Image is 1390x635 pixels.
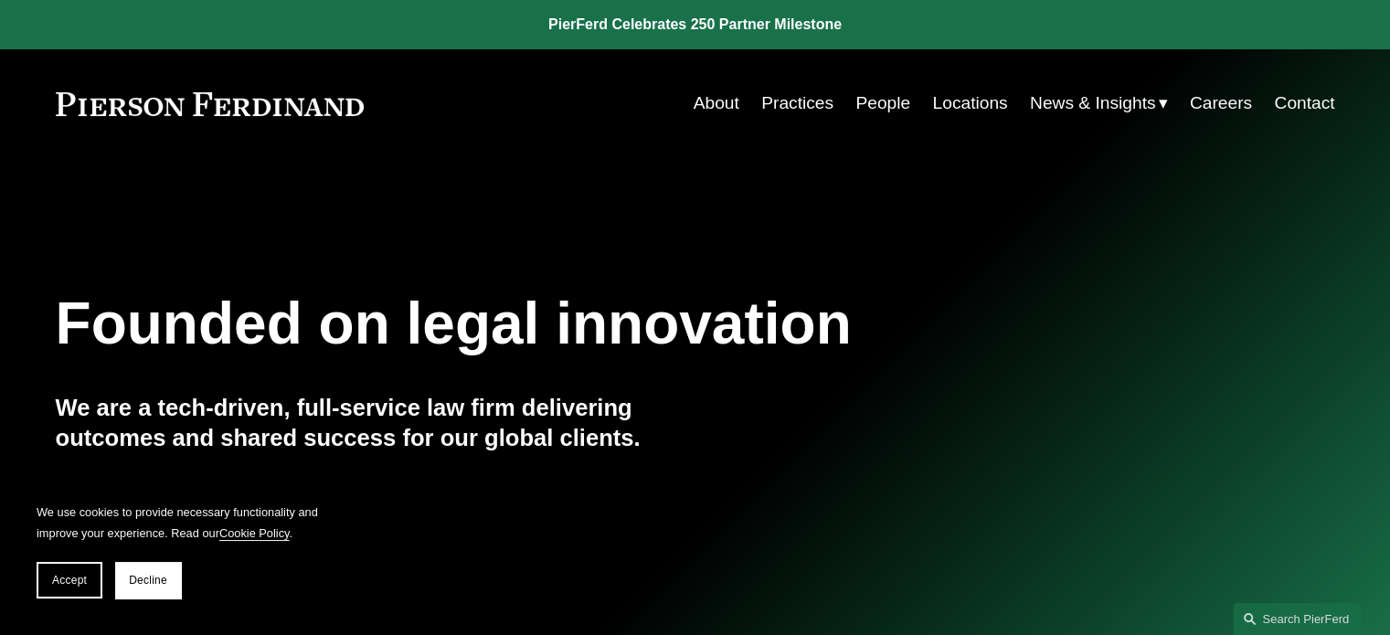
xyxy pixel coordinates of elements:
button: Decline [115,562,181,598]
a: People [855,86,910,121]
a: Cookie Policy [219,526,290,540]
a: Search this site [1233,603,1361,635]
a: folder dropdown [1030,86,1168,121]
span: Decline [129,574,167,587]
a: Practices [761,86,833,121]
span: Accept [52,574,87,587]
a: About [694,86,739,121]
a: Careers [1190,86,1252,121]
a: Locations [932,86,1007,121]
h1: Founded on legal innovation [56,291,1122,357]
span: News & Insights [1030,88,1156,120]
p: We use cookies to provide necessary functionality and improve your experience. Read our . [37,502,329,544]
button: Accept [37,562,102,598]
section: Cookie banner [18,483,347,617]
a: Contact [1274,86,1334,121]
h4: We are a tech-driven, full-service law firm delivering outcomes and shared success for our global... [56,393,695,452]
